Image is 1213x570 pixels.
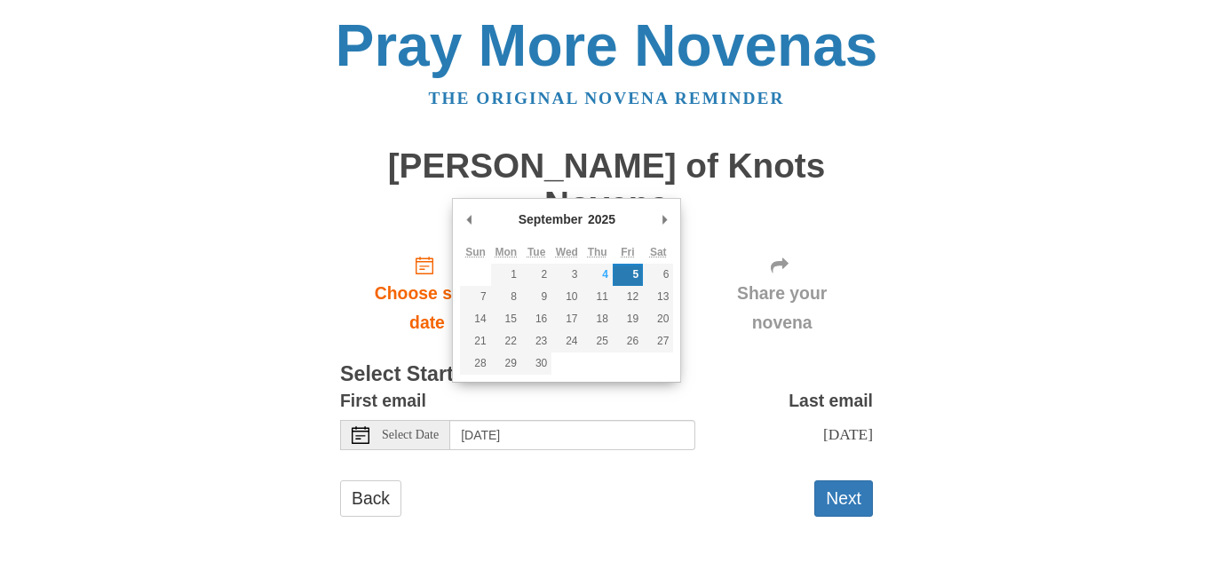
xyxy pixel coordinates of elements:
abbr: Monday [496,246,518,258]
span: Choose start date [358,279,496,337]
button: 15 [491,308,521,330]
button: 2 [521,264,551,286]
button: 26 [613,330,643,352]
label: Last email [789,386,873,416]
h1: [PERSON_NAME] of Knots Novena [340,147,873,223]
button: 16 [521,308,551,330]
h3: Select Start Date [340,363,873,386]
a: Back [340,480,401,517]
button: 8 [491,286,521,308]
button: 5 [613,264,643,286]
button: 24 [551,330,582,352]
span: Share your novena [709,279,855,337]
button: 3 [551,264,582,286]
button: 6 [643,264,673,286]
div: September [516,206,585,233]
span: Select Date [382,429,439,441]
button: 20 [643,308,673,330]
abbr: Thursday [588,246,607,258]
button: 25 [583,330,613,352]
abbr: Tuesday [527,246,545,258]
button: 21 [460,330,490,352]
button: 19 [613,308,643,330]
a: The original novena reminder [429,89,785,107]
button: Next Month [655,206,673,233]
a: Choose start date [340,241,514,346]
button: 9 [521,286,551,308]
button: 13 [643,286,673,308]
button: 1 [491,264,521,286]
abbr: Saturday [650,246,667,258]
a: Pray More Novenas [336,12,878,78]
button: 4 [583,264,613,286]
div: 2025 [585,206,618,233]
button: 7 [460,286,490,308]
button: 12 [613,286,643,308]
input: Use the arrow keys to pick a date [450,420,695,450]
button: 11 [583,286,613,308]
label: First email [340,386,426,416]
button: Previous Month [460,206,478,233]
button: 14 [460,308,490,330]
abbr: Friday [621,246,634,258]
button: 17 [551,308,582,330]
button: 27 [643,330,673,352]
button: 18 [583,308,613,330]
button: Next [814,480,873,517]
abbr: Sunday [465,246,486,258]
button: 22 [491,330,521,352]
abbr: Wednesday [556,246,578,258]
button: 29 [491,352,521,375]
div: Click "Next" to confirm your start date first. [691,241,873,346]
button: 30 [521,352,551,375]
button: 23 [521,330,551,352]
button: 10 [551,286,582,308]
span: [DATE] [823,425,873,443]
button: 28 [460,352,490,375]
